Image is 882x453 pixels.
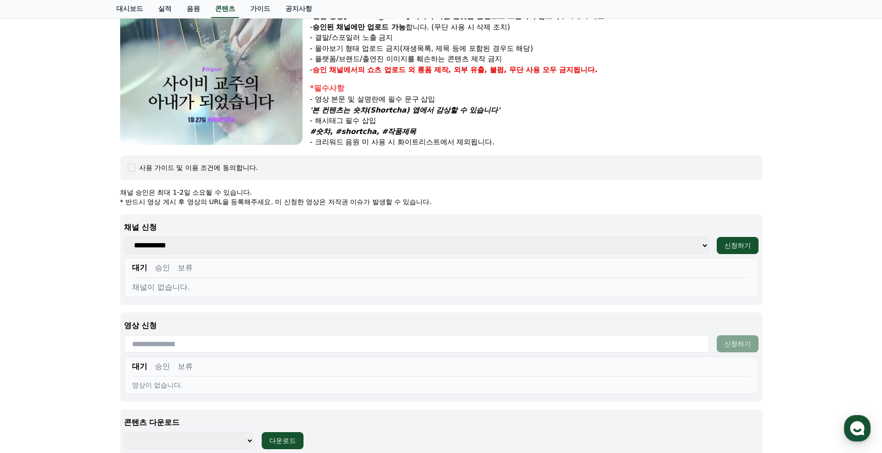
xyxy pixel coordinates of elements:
[30,315,36,323] span: 홈
[124,417,759,428] p: 콘텐츠 다운로드
[132,380,750,390] div: 영상이 없습니다.
[178,361,193,372] button: 보류
[123,301,182,325] a: 설정
[310,137,762,148] p: - 크리워드 음원 미 사용 시 화이트리스트에서 제외됩니다.
[132,282,750,293] div: 채널이 없습니다.
[310,94,762,105] p: - 영상 본문 및 설명란에 필수 문구 삽입
[310,115,762,126] p: - 해시태그 필수 삽입
[155,262,170,274] button: 승인
[269,436,296,445] div: 다운로드
[147,315,158,323] span: 설정
[313,66,415,74] strong: 승인 채널에서의 쇼츠 업로드 외
[124,222,759,233] p: 채널 신청
[310,127,417,136] em: #숏챠, #shortcha, #작품제목
[3,301,63,325] a: 홈
[310,106,500,114] em: '본 컨텐츠는 숏챠(Shortcha) 앱에서 감상할 수 있습니다'
[262,432,303,449] button: 다운로드
[63,301,123,325] a: 대화
[120,188,762,197] p: 채널 승인은 최대 1-2일 소요될 수 있습니다.
[310,43,762,54] p: - 몰아보기 형태 업로드 금지(재생목록, 제목 등에 포함된 경우도 해당)
[124,320,759,331] p: 영상 신청
[310,54,762,65] p: - 플랫폼/브랜드/출연진 이미지를 훼손하는 콘텐츠 제작 금지
[313,23,406,31] strong: 승인된 채널에만 업로드 가능
[178,262,193,274] button: 보류
[310,83,762,94] div: *필수사항
[132,361,147,372] button: 대기
[724,241,751,250] div: 신청하기
[724,339,751,349] div: 신청하기
[717,237,759,254] button: 신청하기
[120,197,762,207] p: * 반드시 영상 게시 후 영상의 URL을 등록해주세요. 미 신청한 영상은 저작권 이슈가 발생할 수 있습니다.
[139,163,258,172] div: 사용 가이드 및 이용 조건에 동의합니다.
[310,32,762,43] p: - 결말/스포일러 노출 금지
[717,335,759,352] button: 신청하기
[132,262,147,274] button: 대기
[155,361,170,372] button: 승인
[310,22,762,33] p: - 합니다. (무단 사용 시 삭제 조치)
[417,66,598,74] strong: 롱폼 제작, 외부 유출, 불펌, 무단 사용 모두 금지됩니다.
[310,65,762,75] p: -
[87,316,98,323] span: 대화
